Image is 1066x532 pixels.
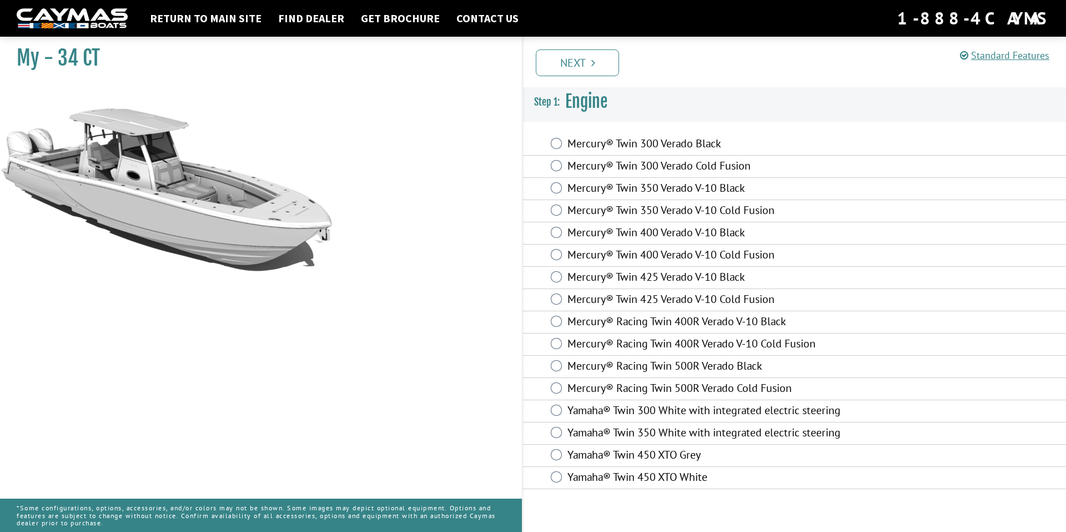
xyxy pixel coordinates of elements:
[897,6,1049,31] div: 1-888-4CAYMAS
[17,499,505,532] p: *Some configurations, options, accessories, and/or colors may not be shown. Some images may depic...
[523,81,1066,122] h3: Engine
[567,470,867,486] label: Yamaha® Twin 450 XTO White
[451,11,524,26] a: Contact Us
[17,46,494,71] h1: My - 34 CT
[567,248,867,264] label: Mercury® Twin 400 Verado V-10 Cold Fusion
[567,404,867,420] label: Yamaha® Twin 300 White with integrated electric steering
[567,381,867,397] label: Mercury® Racing Twin 500R Verado Cold Fusion
[567,359,867,375] label: Mercury® Racing Twin 500R Verado Black
[960,49,1049,62] a: Standard Features
[355,11,445,26] a: Get Brochure
[567,448,867,464] label: Yamaha® Twin 450 XTO Grey
[144,11,267,26] a: Return to main site
[567,159,867,175] label: Mercury® Twin 300 Verado Cold Fusion
[273,11,350,26] a: Find Dealer
[567,137,867,153] label: Mercury® Twin 300 Verado Black
[17,8,128,29] img: white-logo-c9c8dbefe5ff5ceceb0f0178aa75bf4bb51f6bca0971e226c86eb53dfe498488.png
[567,203,867,220] label: Mercury® Twin 350 Verado V-10 Cold Fusion
[567,292,867,309] label: Mercury® Twin 425 Verado V-10 Cold Fusion
[567,270,867,286] label: Mercury® Twin 425 Verado V-10 Black
[567,337,867,353] label: Mercury® Racing Twin 400R Verado V-10 Cold Fusion
[567,426,867,442] label: Yamaha® Twin 350 White with integrated electric steering
[567,226,867,242] label: Mercury® Twin 400 Verado V-10 Black
[536,49,619,76] a: Next
[533,48,1066,76] ul: Pagination
[567,315,867,331] label: Mercury® Racing Twin 400R Verado V-10 Black
[567,181,867,197] label: Mercury® Twin 350 Verado V-10 Black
